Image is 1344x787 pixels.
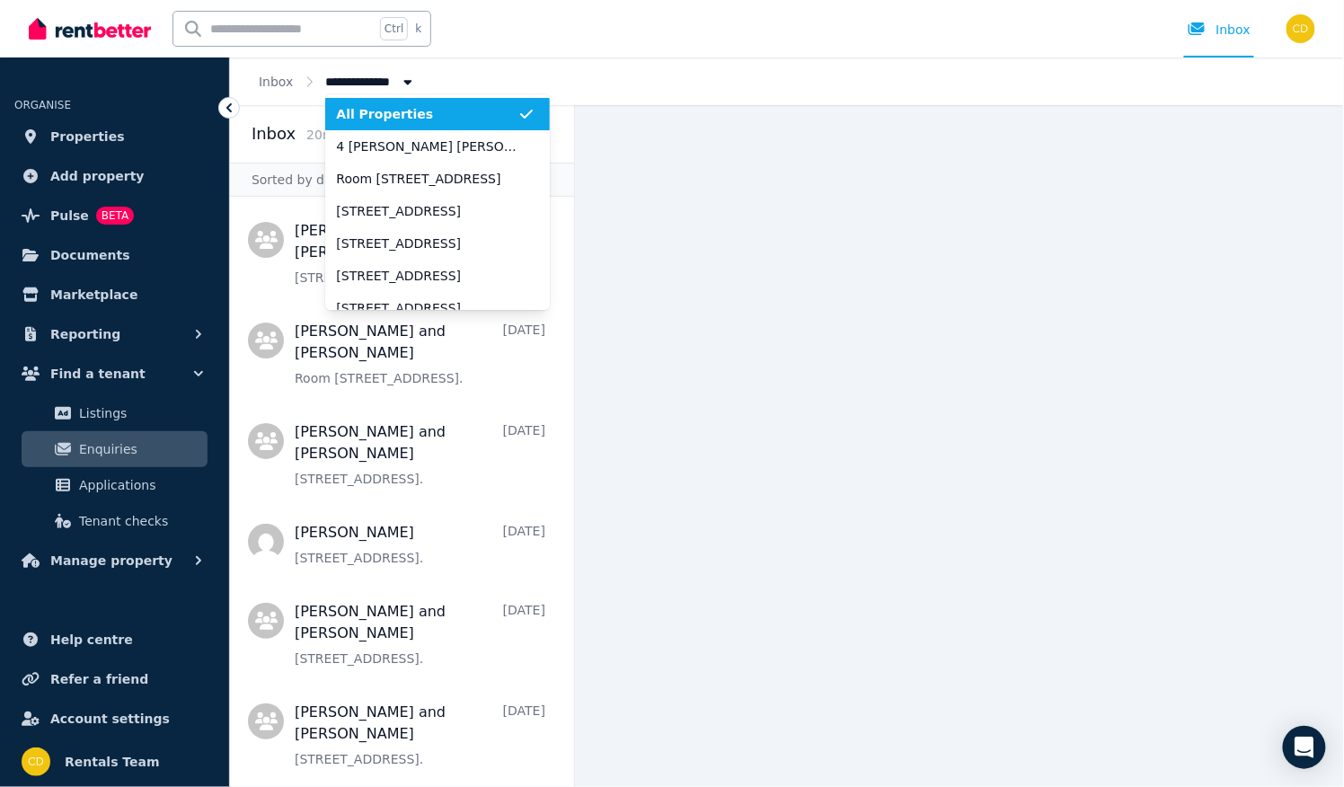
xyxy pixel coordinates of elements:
[79,402,200,424] span: Listings
[65,751,160,773] span: Rentals Team
[14,661,215,697] a: Refer a friend
[50,205,89,226] span: Pulse
[336,299,517,317] span: [STREET_ADDRESS]
[1188,21,1251,39] div: Inbox
[306,128,385,142] span: 20 message s
[336,267,517,285] span: [STREET_ADDRESS]
[14,158,215,194] a: Add property
[336,234,517,252] span: [STREET_ADDRESS]
[295,321,545,387] a: [PERSON_NAME] and [PERSON_NAME][DATE]Room [STREET_ADDRESS].
[22,431,208,467] a: Enquiries
[415,22,421,36] span: k
[14,119,215,155] a: Properties
[259,75,293,89] a: Inbox
[50,126,125,147] span: Properties
[50,165,145,187] span: Add property
[14,622,215,658] a: Help centre
[50,244,130,266] span: Documents
[295,421,545,488] a: [PERSON_NAME] and [PERSON_NAME][DATE][STREET_ADDRESS].
[79,510,200,532] span: Tenant checks
[230,57,446,105] nav: Breadcrumb
[252,121,296,146] h2: Inbox
[50,550,172,571] span: Manage property
[230,163,574,197] div: Sorted by date
[96,207,134,225] span: BETA
[79,474,200,496] span: Applications
[380,17,408,40] span: Ctrl
[50,668,148,690] span: Refer a friend
[295,522,545,567] a: [PERSON_NAME][DATE][STREET_ADDRESS].
[336,170,517,188] span: Room [STREET_ADDRESS]
[22,503,208,539] a: Tenant checks
[50,323,120,345] span: Reporting
[1287,14,1315,43] img: Rentals Team
[50,284,137,305] span: Marketplace
[14,277,215,313] a: Marketplace
[336,137,517,155] span: 4 [PERSON_NAME] [PERSON_NAME], [GEOGRAPHIC_DATA]
[50,363,146,385] span: Find a tenant
[14,543,215,579] button: Manage property
[22,395,208,431] a: Listings
[1283,726,1326,769] div: Open Intercom Messenger
[295,702,545,768] a: [PERSON_NAME] and [PERSON_NAME][DATE][STREET_ADDRESS].
[14,356,215,392] button: Find a tenant
[230,197,574,787] nav: Message list
[50,629,133,650] span: Help centre
[336,202,517,220] span: [STREET_ADDRESS]
[79,438,200,460] span: Enquiries
[22,467,208,503] a: Applications
[14,99,71,111] span: ORGANISE
[14,237,215,273] a: Documents
[14,701,215,737] a: Account settings
[14,316,215,352] button: Reporting
[22,747,50,776] img: Rentals Team
[295,601,545,668] a: [PERSON_NAME] and [PERSON_NAME][DATE][STREET_ADDRESS].
[14,198,215,234] a: PulseBETA
[50,708,170,730] span: Account settings
[295,220,545,287] a: [PERSON_NAME] and [PERSON_NAME][DATE][STREET_ADDRESS].
[336,105,517,123] span: All Properties
[29,15,151,42] img: RentBetter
